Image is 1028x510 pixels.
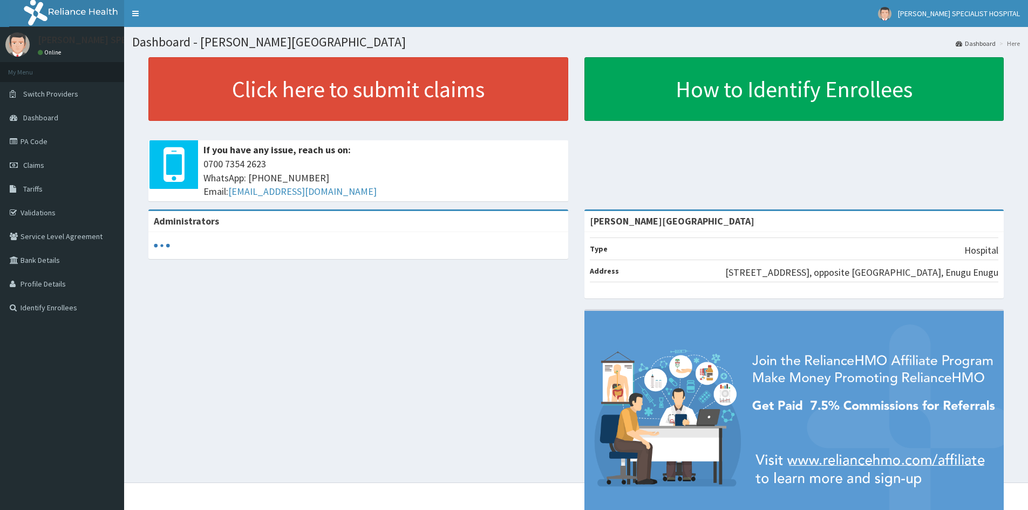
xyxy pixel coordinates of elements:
b: If you have any issue, reach us on: [203,144,351,156]
img: User Image [878,7,891,21]
img: User Image [5,32,30,57]
span: [PERSON_NAME] SPECIALIST HOSPITAL [898,9,1020,18]
span: 0700 7354 2623 WhatsApp: [PHONE_NUMBER] Email: [203,157,563,199]
span: Claims [23,160,44,170]
a: [EMAIL_ADDRESS][DOMAIN_NAME] [228,185,377,198]
span: Switch Providers [23,89,78,99]
b: Administrators [154,215,219,227]
span: Tariffs [23,184,43,194]
strong: [PERSON_NAME][GEOGRAPHIC_DATA] [590,215,754,227]
p: [STREET_ADDRESS], opposite [GEOGRAPHIC_DATA], Enugu Enugu [725,266,998,280]
a: Click here to submit claims [148,57,568,121]
p: Hospital [964,243,998,257]
p: [PERSON_NAME] SPECIALIST HOSPITAL [38,35,203,45]
b: Address [590,266,619,276]
a: Online [38,49,64,56]
li: Here [997,39,1020,48]
span: Dashboard [23,113,58,123]
a: How to Identify Enrollees [584,57,1004,121]
svg: audio-loading [154,237,170,254]
a: Dashboard [956,39,996,48]
h1: Dashboard - [PERSON_NAME][GEOGRAPHIC_DATA] [132,35,1020,49]
b: Type [590,244,608,254]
